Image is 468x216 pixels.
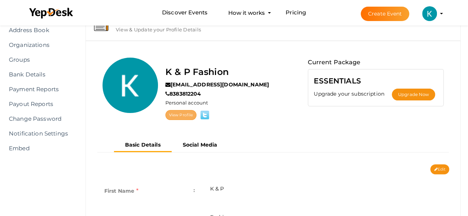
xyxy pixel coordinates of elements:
label: First Name [104,185,139,197]
img: ACg8ocKIVmpNrDc0bNMv8FdwbKm6fQ2mqtiNtTiSNGNdcwN-Zik7gw=s100 [422,6,437,21]
label: K & P Fashion [165,65,229,79]
a: Embed [6,141,73,156]
td: K & P [202,178,449,206]
a: Organizations [6,38,73,52]
label: [EMAIL_ADDRESS][DOMAIN_NAME] [165,81,269,88]
a: Address Book [6,23,73,38]
img: twitter.png [198,111,212,119]
a: Discover Events [162,6,208,20]
b: Basic Details [125,141,161,148]
a: Payout Reports [6,97,73,112]
b: Social Media [183,141,218,148]
a: Pricing [286,6,306,20]
button: How it works [226,6,267,20]
label: ESSENTIALS [314,75,361,87]
a: Change Password [6,112,73,126]
button: Upgrade Now [392,89,435,100]
button: Basic Details [114,139,172,152]
a: Profile Details View & Update your Profile Details [90,27,457,34]
a: Bank Details [6,67,73,82]
label: Personal account [165,99,208,106]
a: View Profile [165,110,196,120]
label: 8383812204 [165,90,201,97]
label: View & Update your Profile Details [116,24,201,32]
button: Edit [430,164,449,174]
img: ACg8ocKIVmpNrDc0bNMv8FdwbKm6fQ2mqtiNtTiSNGNdcwN-Zik7gw=s100 [102,58,158,113]
a: Notification Settings [6,126,73,141]
label: Upgrade your subscription [314,90,392,97]
a: Groups [6,52,73,67]
button: Create Event [361,7,410,21]
button: Social Media [172,139,229,151]
span: : [193,185,195,195]
a: Payment Reports [6,82,73,97]
label: Current Package [308,58,360,67]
